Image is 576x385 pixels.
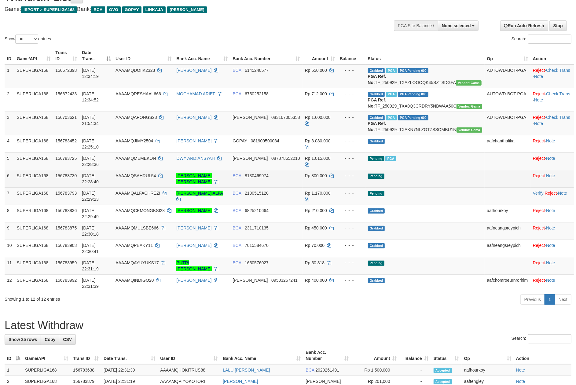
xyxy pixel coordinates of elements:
th: Balance [337,47,365,64]
td: · · [530,112,574,135]
span: Grabbed [368,243,385,248]
span: AAAAMQJIMY2504 [116,138,153,143]
th: Op: activate to sort column ascending [485,47,530,64]
span: Vendor URL: https://trx31.1velocity.biz [457,104,482,109]
td: 7 [5,187,14,205]
span: AAAAMQMEMEKON [116,156,156,161]
div: - - - [340,242,363,248]
td: 2 [5,88,14,112]
a: PUTRI [PERSON_NAME] [176,260,211,271]
span: [DATE] 22:28:36 [82,156,99,167]
span: Rp 450.000 [305,226,327,230]
span: AAAAMQCEMONGKSI28 [116,208,165,213]
a: [PERSON_NAME] [176,138,211,143]
td: TF_250929_TXAKN7NLZGTZSSQMBU1N [365,112,485,135]
td: aafneangsreypich [485,240,530,257]
a: [PERSON_NAME] [223,379,258,384]
a: Note [546,243,555,248]
span: Vendor URL: https://trx31.1velocity.biz [456,80,482,86]
td: TF_250929_TXA0Q3CRDRY5NBWAA50C [365,88,485,112]
span: 156783959 [55,260,77,265]
span: 156783992 [55,278,77,283]
span: [DATE] 12:34:52 [82,91,99,102]
a: Note [546,173,555,178]
span: AAAAMQSAHRUL54 [116,173,156,178]
span: Rp 210.000 [305,208,327,213]
label: Search: [512,334,571,343]
a: Note [546,278,555,283]
a: Run Auto-Refresh [500,20,548,31]
span: Copy 2020261491 to clipboard [315,368,339,372]
span: Rp 550.000 [305,68,327,73]
a: CSV [59,334,76,345]
span: OVO [107,6,121,13]
span: BCA [233,260,241,265]
div: - - - [340,67,363,73]
th: Trans ID: activate to sort column ascending [71,347,101,364]
span: [PERSON_NAME] [233,278,268,283]
a: [PERSON_NAME] [176,243,211,248]
span: Grabbed [368,115,385,120]
a: Copy [41,334,59,345]
th: Status: activate to sort column ascending [431,347,462,364]
th: Op: activate to sort column ascending [462,347,514,364]
span: Grabbed [368,226,385,231]
span: Copy 1650576027 to clipboard [245,260,269,265]
td: · [530,222,574,240]
span: AAAAMQINDIGO20 [116,278,154,283]
td: SUPERLIGA168 [23,364,71,376]
span: [DATE] 22:29:23 [82,191,99,202]
td: SUPERLIGA168 [14,64,53,88]
td: 1 [5,364,23,376]
span: [DATE] 22:30:41 [82,243,99,254]
a: Note [558,191,567,196]
span: Marked by aafsoycanthlai [386,92,397,97]
a: Reject [533,68,545,73]
div: - - - [340,138,363,144]
a: Reject [533,243,545,248]
td: AAAAMQHOKITRUS88 [158,364,220,376]
th: Date Trans.: activate to sort column ascending [101,347,158,364]
span: BCA [233,243,241,248]
a: Check Trans [546,68,570,73]
span: Copy 2311710135 to clipboard [245,226,269,230]
span: 156783836 [55,208,77,213]
span: 156783908 [55,243,77,248]
td: [DATE] 22:31:39 [101,364,158,376]
div: PGA Site Balance / [394,20,438,31]
a: MOCHAMAD ARIEF [176,91,215,96]
th: Status [365,47,485,64]
td: aafchanthalika [485,135,530,152]
a: Reject [533,208,545,213]
span: Rp 70.000 [305,243,325,248]
span: GOPAY [122,6,141,13]
span: PGA Pending [398,115,428,120]
span: AAAAMQPEAKY11 [116,243,153,248]
a: Reject [533,115,545,120]
span: Marked by aafandaneth [385,156,396,161]
div: - - - [340,190,363,196]
td: 6 [5,170,14,187]
th: Game/API: activate to sort column ascending [23,347,71,364]
a: Show 25 rows [5,334,41,345]
td: · · [530,88,574,112]
td: aafhourkoy [485,205,530,222]
span: Pending [368,261,384,266]
div: - - - [340,91,363,97]
span: AAAAMQRESHAAL666 [116,91,161,96]
a: DWY ARDIANSYAH [176,156,215,161]
th: Bank Acc. Number: activate to sort column ascending [230,47,302,64]
a: Reject [533,226,545,230]
span: ISPORT > SUPERLIGA168 [21,6,77,13]
span: Rp 1.015.000 [305,156,331,161]
span: LINKAJA [143,6,166,13]
span: Copy 6145240577 to clipboard [245,68,269,73]
td: AUTOWD-BOT-PGA [485,88,530,112]
span: 156783875 [55,226,77,230]
th: Action [530,47,574,64]
td: · [530,170,574,187]
th: Game/API: activate to sort column ascending [14,47,53,64]
a: Verify [533,191,544,196]
a: Reject [533,173,545,178]
th: Trans ID: activate to sort column ascending [53,47,79,64]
